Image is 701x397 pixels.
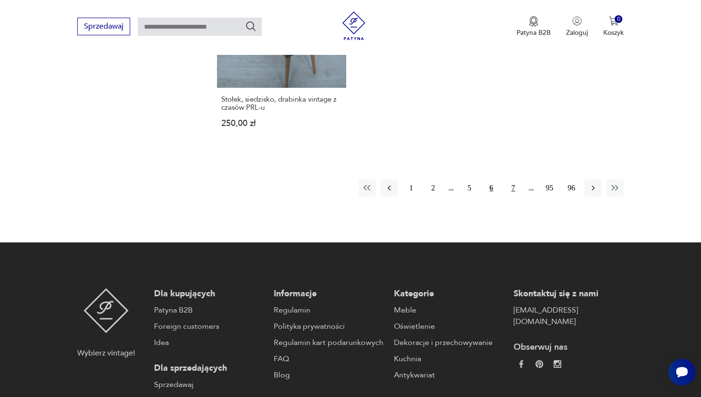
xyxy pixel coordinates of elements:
[394,353,504,365] a: Kuchnia
[394,304,504,316] a: Meble
[340,11,368,40] img: Patyna - sklep z meblami i dekoracjami vintage
[154,321,264,332] a: Foreign customers
[221,119,342,127] p: 250,00 zł
[394,321,504,332] a: Oświetlenie
[154,304,264,316] a: Patyna B2B
[529,16,538,27] img: Ikona medalu
[154,363,264,374] p: Dla sprzedających
[394,337,504,348] a: Dekoracje i przechowywanie
[603,16,624,37] button: 0Koszyk
[274,353,384,365] a: FAQ
[609,16,619,26] img: Ikona koszyka
[402,179,420,197] button: 1
[154,288,264,300] p: Dla kupujących
[77,24,130,31] a: Sprzedawaj
[603,28,624,37] p: Koszyk
[514,342,624,353] p: Obserwuj nas
[83,288,129,333] img: Patyna - sklep z meblami i dekoracjami vintage
[394,288,504,300] p: Kategorie
[274,304,384,316] a: Regulamin
[274,369,384,381] a: Blog
[154,379,264,390] a: Sprzedawaj
[77,18,130,35] button: Sprzedawaj
[461,179,478,197] button: 5
[536,360,543,368] img: 37d27d81a828e637adc9f9cb2e3d3a8a.webp
[669,359,695,386] iframe: Smartsupp widget button
[221,95,342,112] h3: Stołek, siedzisko, drabinka vintage z czasów PRL-u
[505,179,522,197] button: 7
[77,347,135,359] p: Wybierz vintage!
[541,179,558,197] button: 95
[274,337,384,348] a: Regulamin kart podarunkowych
[514,304,624,327] a: [EMAIL_ADDRESS][DOMAIN_NAME]
[566,16,588,37] button: Zaloguj
[516,16,551,37] button: Patyna B2B
[483,179,500,197] button: 6
[516,16,551,37] a: Ikona medaluPatyna B2B
[424,179,442,197] button: 2
[274,321,384,332] a: Polityka prywatności
[394,369,504,381] a: Antykwariat
[245,21,257,32] button: Szukaj
[516,28,551,37] p: Patyna B2B
[517,360,525,368] img: da9060093f698e4c3cedc1453eec5031.webp
[154,337,264,348] a: Idea
[566,28,588,37] p: Zaloguj
[615,15,623,23] div: 0
[572,16,582,26] img: Ikonka użytkownika
[554,360,561,368] img: c2fd9cf7f39615d9d6839a72ae8e59e5.webp
[274,288,384,300] p: Informacje
[514,288,624,300] p: Skontaktuj się z nami
[563,179,580,197] button: 96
